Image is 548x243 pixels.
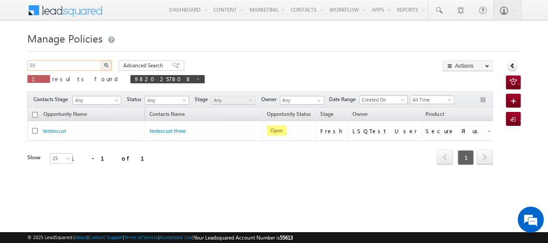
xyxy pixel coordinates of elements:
span: Your Leadsquared Account Number is [194,234,293,241]
div: Show [27,154,43,161]
a: Any [73,96,121,105]
input: Type to Search [280,96,324,105]
span: Open [267,125,286,136]
a: prev [437,151,453,164]
span: Owner [352,111,367,117]
a: Acceptable Use [159,234,193,240]
a: Product [421,109,448,121]
div: Fresh [320,127,344,135]
span: Status [127,95,145,103]
span: Owner [261,95,280,103]
span: Manage Policies [27,31,103,45]
button: Actions [443,60,493,71]
span: Any [73,96,118,104]
span: Any [212,96,253,104]
span: Date Range [329,95,359,103]
img: Search [104,63,108,67]
span: Stage [195,95,211,103]
a: Any [211,96,256,105]
a: Stage [316,109,338,121]
div: LSQTest User [352,127,417,135]
span: Advanced Search [123,62,166,69]
a: Any [145,96,189,105]
span: Any [145,96,186,104]
a: testexcust [43,128,66,134]
span: Stage [320,111,333,117]
span: Contacts Name [145,109,189,121]
span: 1 [32,75,46,82]
span: Created On [359,96,405,104]
span: All Time [410,96,452,104]
div: 1 - 1 of 1 [71,153,155,163]
span: 9820257808 [135,75,192,82]
span: results found [52,75,121,82]
div: Secure Plus - Self [425,127,512,135]
span: 25 [50,154,73,162]
span: prev [437,150,453,164]
span: Contacts Stage [33,95,71,103]
a: All Time [410,95,454,104]
a: Contact Support [89,234,123,240]
a: 25 [50,153,73,164]
span: Opportunity Name [43,111,87,117]
span: Product [425,111,444,117]
a: testexcust three [149,128,186,134]
a: next [477,151,493,164]
span: © 2025 LeadSquared | | | | | [27,233,293,242]
a: Opportunity Status [262,109,315,121]
a: About [75,234,87,240]
a: Opportunity Name [39,109,91,121]
span: 1 [458,150,474,165]
a: Show All Items [312,96,323,105]
a: Terms of Service [124,234,158,240]
a: Created On [359,95,408,104]
input: Check all records [32,112,38,118]
span: 55613 [280,234,293,241]
span: next [477,150,493,164]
